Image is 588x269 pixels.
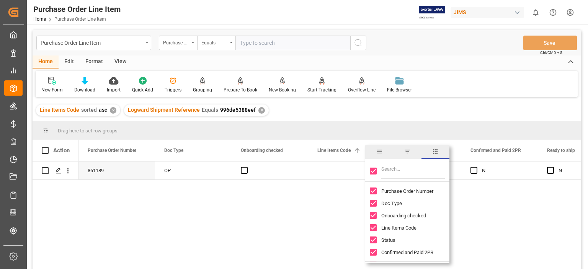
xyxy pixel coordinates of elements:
div: New Booking [269,86,296,93]
button: show 0 new notifications [527,4,544,21]
div: Doc Type column toggle visibility (visible) [370,197,454,209]
div: Triggers [165,86,181,93]
div: Equals [201,37,227,46]
button: search button [350,36,366,50]
span: filter [393,145,421,159]
span: 996de5388eef [220,107,256,113]
div: Onboarding checked column toggle visibility (visible) [370,209,454,222]
div: ✕ [110,107,116,114]
div: 861189 [78,161,155,179]
div: Purchase Order Line Item [41,37,143,47]
span: Purchase Order Number [381,188,433,194]
button: JIMS [451,5,527,20]
span: Doc Type [381,201,402,206]
div: Overflow Line [348,86,376,93]
span: Drag here to set row groups [58,128,118,134]
div: Home [33,55,59,68]
div: N [482,162,529,179]
div: Line Items Code column toggle visibility (visible) [370,222,454,234]
div: Format [80,55,109,68]
span: Doc Type [164,148,183,153]
a: Home [33,16,46,22]
div: File Browser [387,86,412,93]
div: Press SPACE to select this row. [33,161,78,180]
button: open menu [159,36,197,50]
span: Ready to ship [547,148,575,153]
div: Status column toggle visibility (visible) [370,234,454,246]
span: Equals [202,107,218,113]
div: Prepare To Book [224,86,257,93]
div: Grouping [193,86,212,93]
div: ✕ [258,107,265,114]
div: OP [155,161,232,179]
span: asc [99,107,107,113]
button: Save [523,36,577,50]
span: Onboarding checked [241,148,283,153]
span: Logward Shipment Reference [128,107,200,113]
span: columns [421,145,449,159]
div: New Form [41,86,63,93]
div: Purchase Order Line Item [33,3,121,15]
img: Exertis%20JAM%20-%20Email%20Logo.jpg_1722504956.jpg [419,6,445,19]
span: Line Items Code [40,107,79,113]
span: Onboarding checked [381,213,426,218]
input: Filter Columns Input [381,163,445,179]
button: open menu [36,36,151,50]
span: Confirmed and Paid 2PR [470,148,521,153]
div: Start Tracking [307,86,336,93]
div: JIMS [451,7,524,18]
span: Ctrl/CMD + S [540,50,562,55]
div: Edit [59,55,80,68]
div: Confirmed and Paid 2PR column toggle visibility (visible) [370,246,454,258]
span: sorted [81,107,97,113]
span: Purchase Order Number [88,148,136,153]
input: Type to search [235,36,350,50]
span: Confirmed and Paid 2PR [381,249,433,255]
span: Status [381,237,395,243]
button: open menu [197,36,235,50]
span: general [365,145,393,159]
span: Line Items Code [317,148,351,153]
div: Purchase Order Number column toggle visibility (visible) [370,185,454,197]
span: Line Items Code [381,225,416,231]
div: Quick Add [132,86,153,93]
div: View [109,55,132,68]
button: Help Center [544,4,562,21]
div: Import [107,86,121,93]
div: Action [53,147,70,154]
div: Download [74,86,95,93]
div: Purchase Order Number [163,37,189,46]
